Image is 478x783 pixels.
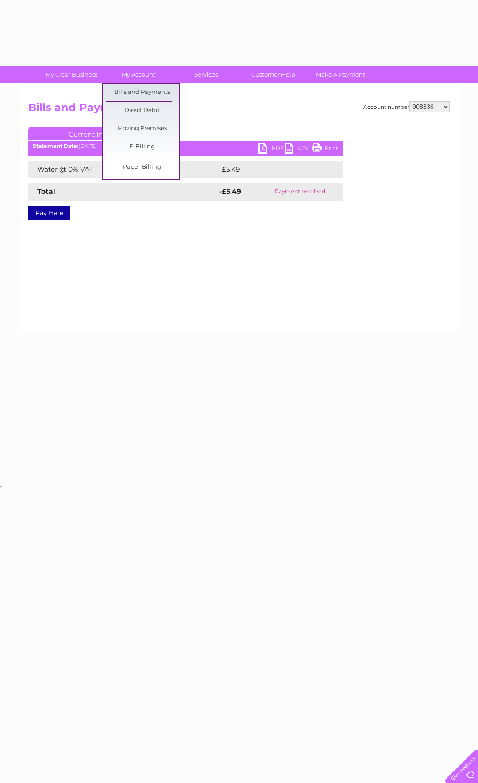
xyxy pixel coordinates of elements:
a: Bills and Payments [106,84,179,101]
a: My Account [102,66,175,83]
div: Account number [363,101,450,112]
a: Print [312,143,338,156]
a: Direct Debit [106,102,179,120]
td: Water @ 0% VAT [28,161,217,178]
a: Services [170,66,243,83]
strong: -£5.49 [219,187,241,196]
h2: Bills and Payments [28,101,450,118]
td: -£5.49 [217,161,324,178]
strong: Total [37,187,55,196]
a: Moving Premises [106,120,179,138]
td: Payment received [258,183,343,201]
a: CSV [285,143,312,156]
a: E-Billing [106,138,179,156]
a: Make A Payment [304,66,377,83]
a: My Clear Business [35,66,108,83]
a: Current Invoice [28,127,161,140]
a: Customer Help [237,66,310,83]
a: Paper Billing [106,158,179,176]
b: Statement Date: [33,143,78,149]
div: [DATE] [28,143,343,149]
a: PDF [258,143,285,156]
a: Pay Here [28,206,70,220]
